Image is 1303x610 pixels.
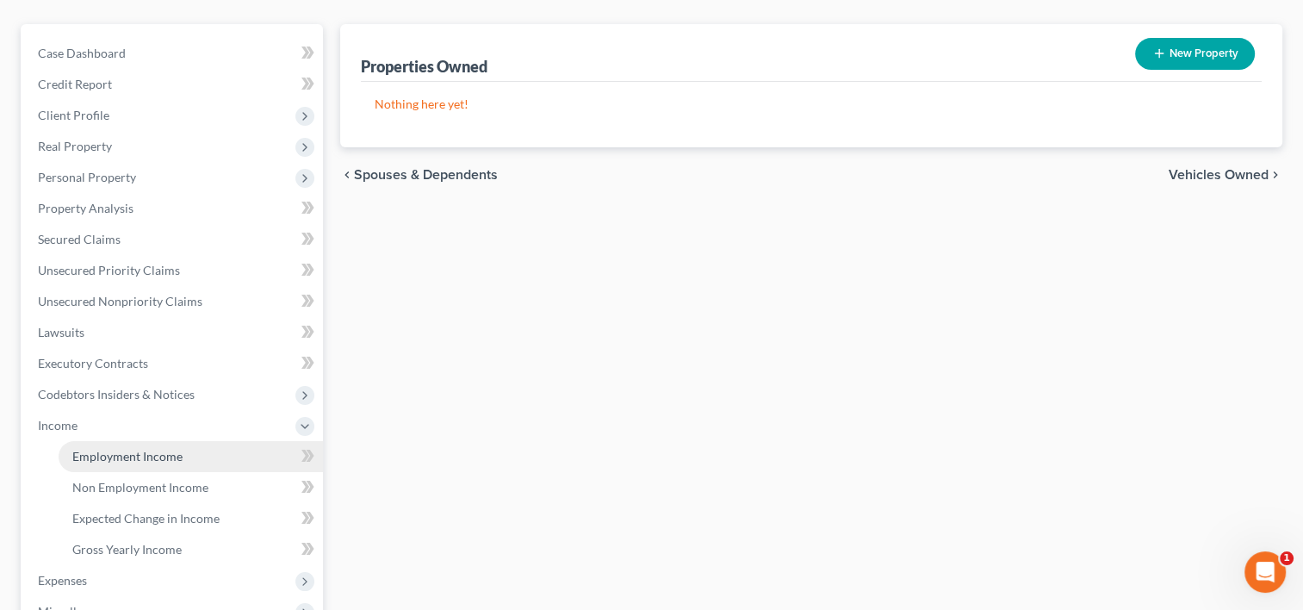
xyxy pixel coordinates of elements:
span: Unsecured Priority Claims [38,263,180,277]
a: Expected Change in Income [59,503,323,534]
button: chevron_left Spouses & Dependents [340,168,498,182]
span: Property Analysis [38,201,133,215]
span: Non Employment Income [72,480,208,495]
span: Secured Claims [38,232,121,246]
span: Income [38,418,78,433]
span: Expenses [38,573,87,588]
span: Personal Property [38,170,136,184]
a: Unsecured Nonpriority Claims [24,286,323,317]
a: Executory Contracts [24,348,323,379]
iframe: Intercom live chat [1244,551,1286,593]
span: Real Property [38,139,112,153]
span: Employment Income [72,449,183,464]
span: Executory Contracts [38,356,148,370]
span: Credit Report [38,77,112,91]
a: Credit Report [24,69,323,100]
a: Case Dashboard [24,38,323,69]
span: Spouses & Dependents [354,168,498,182]
span: Lawsuits [38,325,84,339]
span: Vehicles Owned [1169,168,1269,182]
button: Vehicles Owned chevron_right [1169,168,1282,182]
span: 1 [1280,551,1294,565]
span: Client Profile [38,108,109,122]
a: Lawsuits [24,317,323,348]
a: Non Employment Income [59,472,323,503]
a: Secured Claims [24,224,323,255]
span: Case Dashboard [38,46,126,60]
a: Unsecured Priority Claims [24,255,323,286]
i: chevron_left [340,168,354,182]
div: Properties Owned [361,56,487,77]
span: Expected Change in Income [72,511,220,526]
span: Codebtors Insiders & Notices [38,387,195,401]
button: New Property [1135,38,1255,70]
span: Unsecured Nonpriority Claims [38,294,202,308]
a: Gross Yearly Income [59,534,323,565]
a: Property Analysis [24,193,323,224]
a: Employment Income [59,441,323,472]
p: Nothing here yet! [375,96,1248,113]
i: chevron_right [1269,168,1282,182]
span: Gross Yearly Income [72,542,182,557]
